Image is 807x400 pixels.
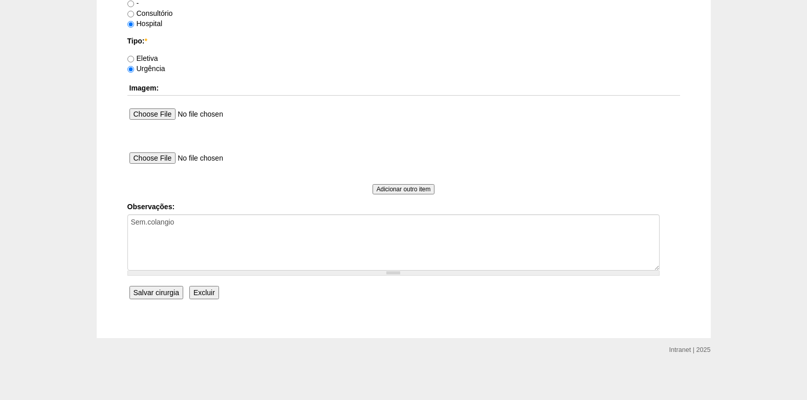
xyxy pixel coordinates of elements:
input: - [127,1,134,7]
label: Hospital [127,19,163,28]
input: Consultório [127,11,134,17]
label: Observações: [127,202,680,212]
div: Intranet | 2025 [669,345,711,355]
label: Urgência [127,64,165,73]
th: Imagem: [127,81,680,96]
input: Eletiva [127,56,134,62]
label: Tipo: [127,36,680,46]
input: Adicionar outro item [373,184,435,194]
input: Salvar cirurgia [129,286,183,299]
input: Excluir [189,286,219,299]
label: Eletiva [127,54,158,62]
input: Urgência [127,66,134,73]
label: Consultório [127,9,173,17]
input: Hospital [127,21,134,28]
span: Este campo é obrigatório. [144,37,147,45]
textarea: Sem.colangio [127,214,660,271]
